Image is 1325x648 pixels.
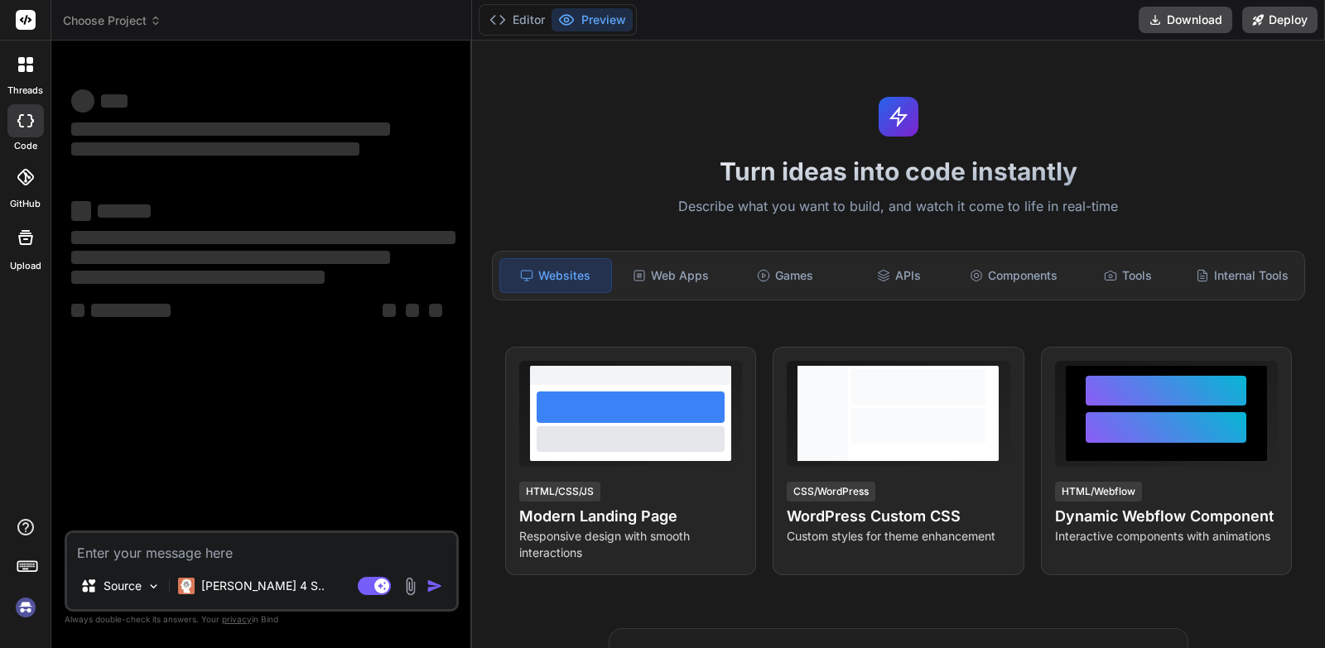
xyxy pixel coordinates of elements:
p: [PERSON_NAME] 4 S.. [201,578,325,594]
span: ‌ [71,271,325,284]
span: privacy [222,614,252,624]
div: Games [730,258,841,293]
span: ‌ [71,89,94,113]
div: Tools [1072,258,1183,293]
p: Always double-check its answers. Your in Bind [65,612,459,627]
div: Websites [499,258,612,293]
div: APIs [844,258,955,293]
span: ‌ [406,304,419,317]
span: ‌ [71,122,390,136]
p: Interactive components with animations [1055,528,1278,545]
div: CSS/WordPress [787,482,875,502]
button: Preview [552,8,633,31]
p: Custom styles for theme enhancement [787,528,1009,545]
span: Choose Project [63,12,161,29]
span: ‌ [71,201,91,221]
div: Web Apps [615,258,726,293]
label: threads [7,84,43,98]
label: Upload [10,259,41,273]
button: Deploy [1242,7,1318,33]
div: Components [958,258,1069,293]
div: HTML/CSS/JS [519,482,600,502]
label: code [14,139,37,153]
span: ‌ [101,94,128,108]
p: Describe what you want to build, and watch it come to life in real-time [482,196,1315,218]
img: Claude 4 Sonnet [178,578,195,594]
p: Source [104,578,142,594]
img: attachment [401,577,420,596]
span: ‌ [98,204,151,218]
h4: Dynamic Webflow Component [1055,505,1278,528]
img: icon [426,578,443,594]
span: ‌ [91,304,171,317]
div: HTML/Webflow [1055,482,1142,502]
button: Download [1139,7,1232,33]
h4: Modern Landing Page [519,505,742,528]
h4: WordPress Custom CSS [787,505,1009,528]
p: Responsive design with smooth interactions [519,528,742,561]
img: Pick Models [147,579,161,593]
img: signin [12,593,40,622]
button: Editor [483,8,552,31]
span: ‌ [71,251,390,264]
span: ‌ [71,304,84,317]
span: ‌ [71,231,455,244]
span: ‌ [429,304,442,317]
h1: Turn ideas into code instantly [482,156,1315,186]
span: ‌ [71,142,359,156]
div: Internal Tools [1187,258,1298,293]
span: ‌ [383,304,396,317]
label: GitHub [10,197,41,211]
